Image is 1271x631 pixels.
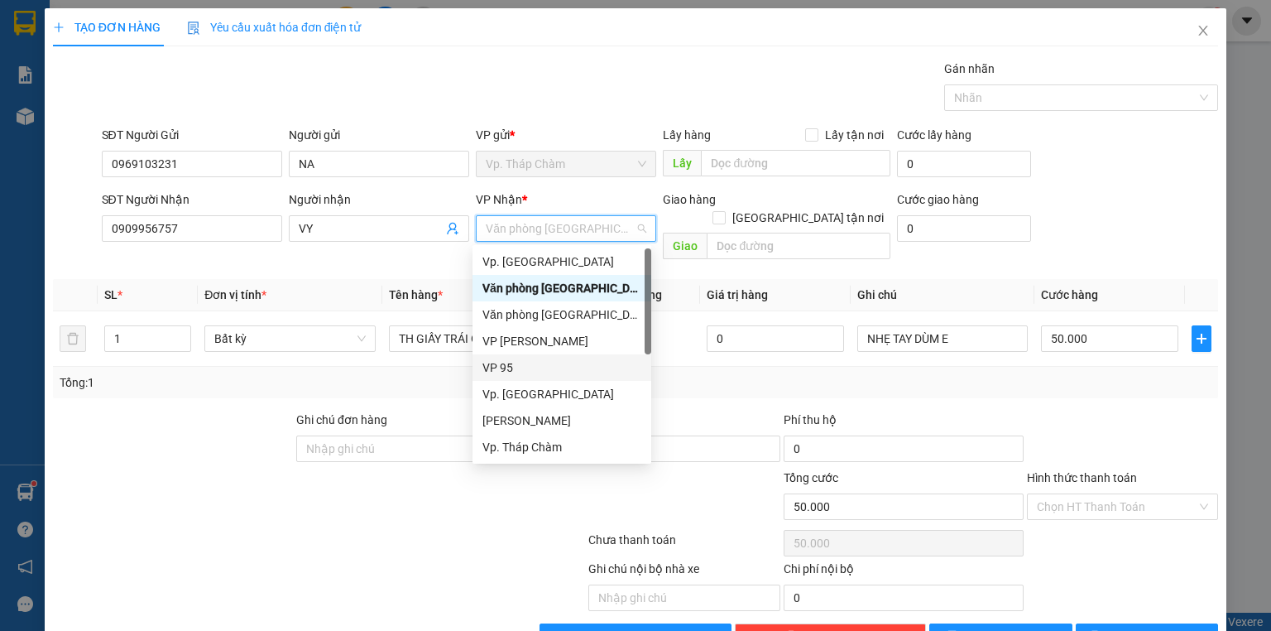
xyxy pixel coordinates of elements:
[296,436,536,462] input: Ghi chú đơn hàng
[707,233,890,259] input: Dọc đường
[476,126,656,144] div: VP gửi
[1027,471,1137,484] label: Hình thức thanh toán
[204,288,266,301] span: Đơn vị tính
[102,190,282,209] div: SĐT Người Nhận
[482,306,641,324] div: Văn phòng [GEOGRAPHIC_DATA]
[289,190,469,209] div: Người nhận
[1041,288,1098,301] span: Cước hàng
[588,585,779,611] input: Nhập ghi chú
[663,128,711,142] span: Lấy hàng
[472,354,651,381] div: VP 95
[897,128,971,142] label: Cước lấy hàng
[663,150,701,176] span: Lấy
[472,381,651,407] div: Vp. Đà Lạt
[187,21,362,34] span: Yêu cầu xuất hóa đơn điện tử
[784,560,1024,585] div: Chi phí nội bộ
[482,332,641,350] div: VP [PERSON_NAME]
[587,531,781,560] div: Chưa thanh toán
[897,215,1031,242] input: Cước giao hàng
[102,126,282,144] div: SĐT Người Gửi
[187,22,200,35] img: icon
[897,193,979,206] label: Cước giao hàng
[1180,8,1226,55] button: Close
[1192,325,1211,352] button: plus
[486,216,646,241] span: Văn phòng Tân Phú
[289,126,469,144] div: Người gửi
[482,385,641,403] div: Vp. [GEOGRAPHIC_DATA]
[60,325,86,352] button: delete
[472,434,651,460] div: Vp. Tháp Chàm
[53,22,65,33] span: plus
[486,152,646,176] span: Vp. Tháp Chàm
[784,411,1024,436] div: Phí thu hộ
[472,328,651,354] div: VP Đức Trọng
[588,560,779,585] div: Ghi chú nội bộ nhà xe
[1197,24,1210,37] span: close
[53,21,161,34] span: TẠO ĐƠN HÀNG
[851,279,1034,311] th: Ghi chú
[707,325,844,352] input: 0
[818,126,890,144] span: Lấy tận nơi
[784,471,838,484] span: Tổng cước
[663,193,716,206] span: Giao hàng
[476,193,522,206] span: VP Nhận
[214,326,365,351] span: Bất kỳ
[60,373,492,392] div: Tổng: 1
[389,288,443,301] span: Tên hàng
[482,412,641,430] div: [PERSON_NAME]
[482,359,641,377] div: VP 95
[857,325,1028,352] input: Ghi Chú
[104,288,118,301] span: SL
[472,248,651,275] div: Vp. Phan Rang
[389,325,559,352] input: VD: Bàn, Ghế
[897,151,1031,177] input: Cước lấy hàng
[944,62,995,75] label: Gán nhãn
[472,407,651,434] div: An Dương Vương
[726,209,890,227] span: [GEOGRAPHIC_DATA] tận nơi
[707,288,768,301] span: Giá trị hàng
[482,438,641,456] div: Vp. Tháp Chàm
[482,253,641,271] div: Vp. [GEOGRAPHIC_DATA]
[663,233,707,259] span: Giao
[482,279,641,297] div: Văn phòng [GEOGRAPHIC_DATA]
[1192,332,1211,345] span: plus
[701,150,890,176] input: Dọc đường
[296,413,387,426] label: Ghi chú đơn hàng
[446,222,459,235] span: user-add
[472,301,651,328] div: Văn phòng Nha Trang
[472,275,651,301] div: Văn phòng Tân Phú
